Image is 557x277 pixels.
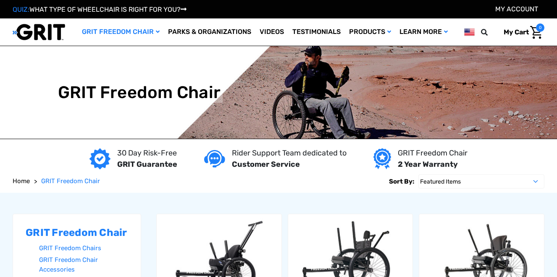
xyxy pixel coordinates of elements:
[255,18,288,46] a: Videos
[373,148,391,169] img: Year warranty
[39,242,128,254] a: GRIT Freedom Chairs
[78,18,164,46] a: GRIT Freedom Chair
[117,148,177,159] p: 30 Day Risk-Free
[13,23,65,41] img: GRIT All-Terrain Wheelchair and Mobility Equipment
[398,160,458,169] strong: 2 Year Warranty
[41,177,100,185] span: GRIT Freedom Chair
[13,177,30,185] span: Home
[504,28,529,36] span: My Cart
[232,148,347,159] p: Rider Support Team dedicated to
[164,18,255,46] a: Parks & Organizations
[26,227,128,239] h2: GRIT Freedom Chair
[536,23,544,32] span: 0
[58,83,221,103] h1: GRIT Freedom Chair
[530,26,542,39] img: Cart
[345,18,395,46] a: Products
[395,18,452,46] a: Learn More
[117,160,177,169] strong: GRIT Guarantee
[485,23,497,41] input: Search
[288,18,345,46] a: Testimonials
[398,148,468,159] p: GRIT Freedom Chair
[39,254,128,275] a: GRIT Freedom Chair Accessories
[497,23,544,41] a: Cart with 0 items
[13,176,30,186] a: Home
[13,5,187,13] a: QUIZ:WHAT TYPE OF WHEELCHAIR IS RIGHT FOR YOU?
[495,5,538,13] a: Account
[13,5,29,13] span: QUIZ:
[41,176,100,186] a: GRIT Freedom Chair
[464,27,475,37] img: us.png
[232,160,300,169] strong: Customer Service
[204,150,225,167] img: Customer service
[89,148,110,169] img: GRIT Guarantee
[389,174,414,189] label: Sort By:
